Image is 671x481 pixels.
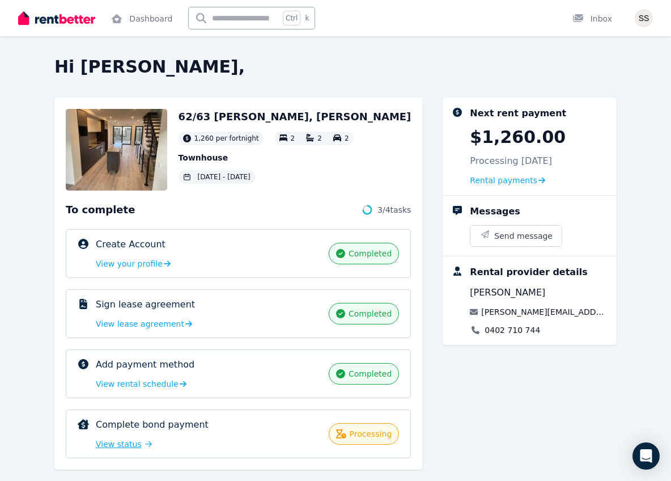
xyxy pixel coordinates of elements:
[96,438,142,450] span: View status
[470,205,520,218] div: Messages
[349,308,392,319] span: completed
[78,419,89,429] img: Complete bond payment
[470,154,552,168] p: Processing [DATE]
[350,428,392,440] span: processing
[18,10,95,27] img: RentBetter
[345,134,349,142] span: 2
[66,202,135,218] span: To complete
[179,109,411,125] h2: 62/63 [PERSON_NAME], [PERSON_NAME]
[66,109,167,191] img: Property Url
[194,134,259,143] span: 1,260 per fortnight
[96,258,171,269] a: View your profile
[305,14,309,23] span: k
[96,258,163,269] span: View your profile
[349,248,392,259] span: completed
[96,318,192,330] a: View lease agreement
[96,318,184,330] span: View lease agreement
[635,9,653,27] img: Samantha Shippley
[96,298,195,311] p: Sign lease agreement
[485,324,540,336] a: 0402 710 744
[179,152,411,163] p: Townhouse
[96,418,209,432] p: Complete bond payment
[632,442,660,470] div: Open Intercom Messenger
[96,358,194,372] p: Add payment method
[470,175,537,186] span: Rental payments
[96,378,179,390] span: View rental schedule
[572,13,612,24] div: Inbox
[470,226,562,246] button: Send message
[470,107,566,120] div: Next rent payment
[349,368,392,379] span: completed
[283,11,300,26] span: Ctrl
[96,238,165,251] p: Create Account
[54,57,617,77] h2: Hi [PERSON_NAME],
[470,175,545,186] a: Rental payments
[317,134,322,142] span: 2
[291,134,295,142] span: 2
[470,286,545,299] span: [PERSON_NAME]
[481,306,608,318] a: [PERSON_NAME][EMAIL_ADDRESS][PERSON_NAME][DOMAIN_NAME]
[470,265,587,279] div: Rental provider details
[377,204,411,216] span: 3 / 4 tasks
[198,172,250,182] span: [DATE] - [DATE]
[96,378,186,390] a: View rental schedule
[470,127,566,147] p: $1,260.00
[494,230,553,242] span: Send message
